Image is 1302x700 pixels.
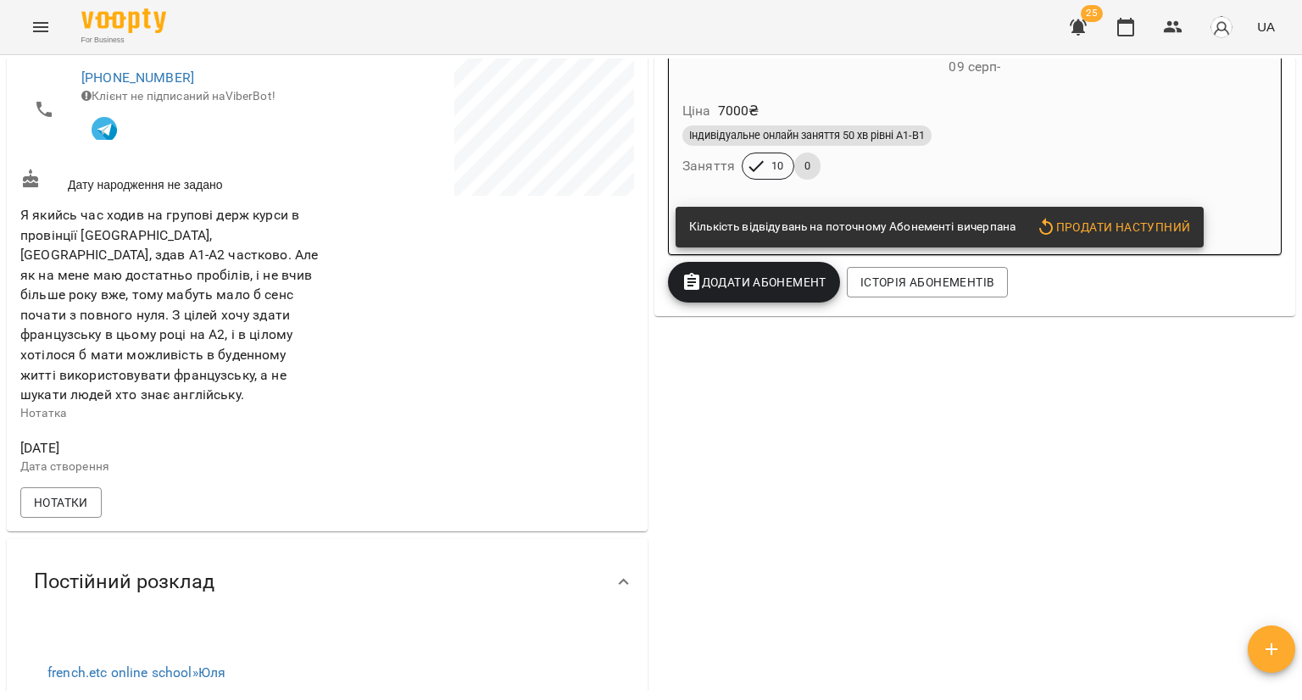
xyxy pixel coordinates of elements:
span: Додати Абонемент [682,272,826,292]
button: 10 індивідуальних заняття А1-В1 50 хв09 серп- Ціна7000₴Індивідуальне онлайн заняття 50 хв рівні А... [669,38,1281,200]
div: 10 індивідуальних заняття А1-В1 50 хв [669,38,1281,79]
span: Історія абонементів [860,272,994,292]
a: [PHONE_NUMBER] [81,69,194,86]
img: Telegram [92,117,117,142]
button: Клієнт підписаний на VooptyBot [81,104,127,150]
span: 25 [1081,5,1103,22]
span: Індивідуальне онлайн заняття 50 хв рівні А1-В1 [682,128,932,143]
button: Додати Абонемент [668,262,840,303]
span: 09 серп - [949,58,1000,75]
span: 0 [794,158,821,174]
span: Нотатки [34,492,88,513]
span: Клієнт не підписаний на ViberBot! [81,89,275,103]
img: Voopty Logo [81,8,166,33]
button: UA [1250,11,1282,42]
button: Menu [20,7,61,47]
a: french.etc online school»Юля [47,664,225,681]
span: For Business [81,35,166,46]
button: Історія абонементів [847,267,1008,297]
div: Постійний розклад [7,538,648,625]
span: UA [1257,18,1275,36]
p: 7000 ₴ [718,101,759,121]
img: avatar_s.png [1210,15,1233,39]
span: Постійний розклад [34,569,214,595]
div: Дату народження не задано [17,165,327,197]
h6: Заняття [682,154,735,178]
span: Продати наступний [1036,217,1190,237]
p: Нотатка [20,405,324,422]
span: 10 [761,158,793,174]
p: Дата створення [20,458,324,475]
h6: Ціна [682,99,711,123]
button: Продати наступний [1029,212,1197,242]
div: Кількість відвідувань на поточному Абонементі вичерпана [689,212,1015,242]
span: [DATE] [20,438,324,458]
button: Нотатки [20,487,102,518]
span: Я якийсь час ходив на групові держ курси в провінції [GEOGRAPHIC_DATA], [GEOGRAPHIC_DATA], здав А... [20,207,318,403]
